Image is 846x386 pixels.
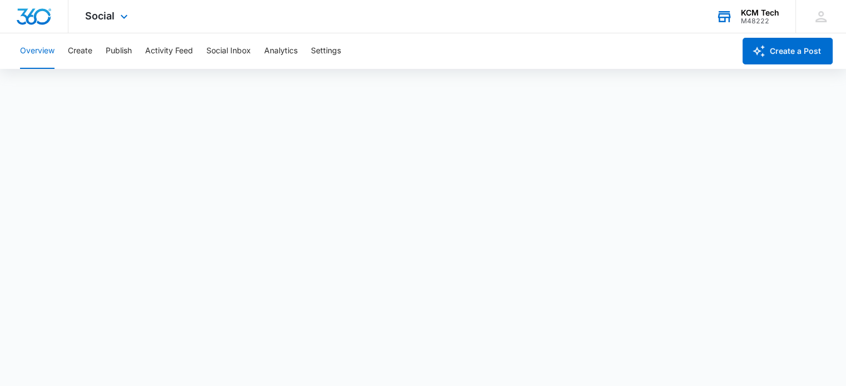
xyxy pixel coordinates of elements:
button: Settings [311,33,341,69]
div: account id [741,17,779,25]
div: account name [741,8,779,17]
button: Analytics [264,33,298,69]
button: Create [68,33,92,69]
button: Overview [20,33,55,69]
button: Activity Feed [145,33,193,69]
span: Social [85,10,115,22]
button: Publish [106,33,132,69]
button: Social Inbox [206,33,251,69]
button: Create a Post [743,38,833,64]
